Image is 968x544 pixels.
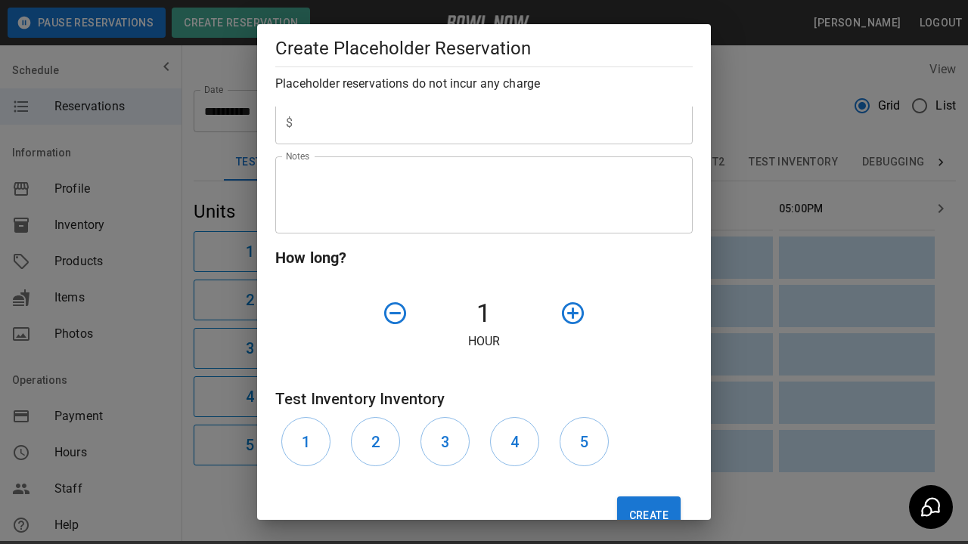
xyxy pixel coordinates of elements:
button: Create [617,496,681,534]
h6: Test Inventory Inventory [275,387,693,411]
h6: How long? [275,246,693,270]
h6: 2 [371,430,380,454]
button: 3 [420,417,470,466]
button: 5 [560,417,609,466]
h6: 1 [302,430,310,454]
button: 4 [490,417,539,466]
h5: Create Placeholder Reservation [275,36,693,60]
p: Hour [275,332,693,351]
h6: 5 [580,430,588,454]
h4: 1 [414,298,554,329]
h6: 3 [441,430,449,454]
button: 2 [351,417,400,466]
h6: 4 [510,430,519,454]
button: 1 [281,417,330,466]
p: $ [286,114,293,132]
h6: Placeholder reservations do not incur any charge [275,73,693,94]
